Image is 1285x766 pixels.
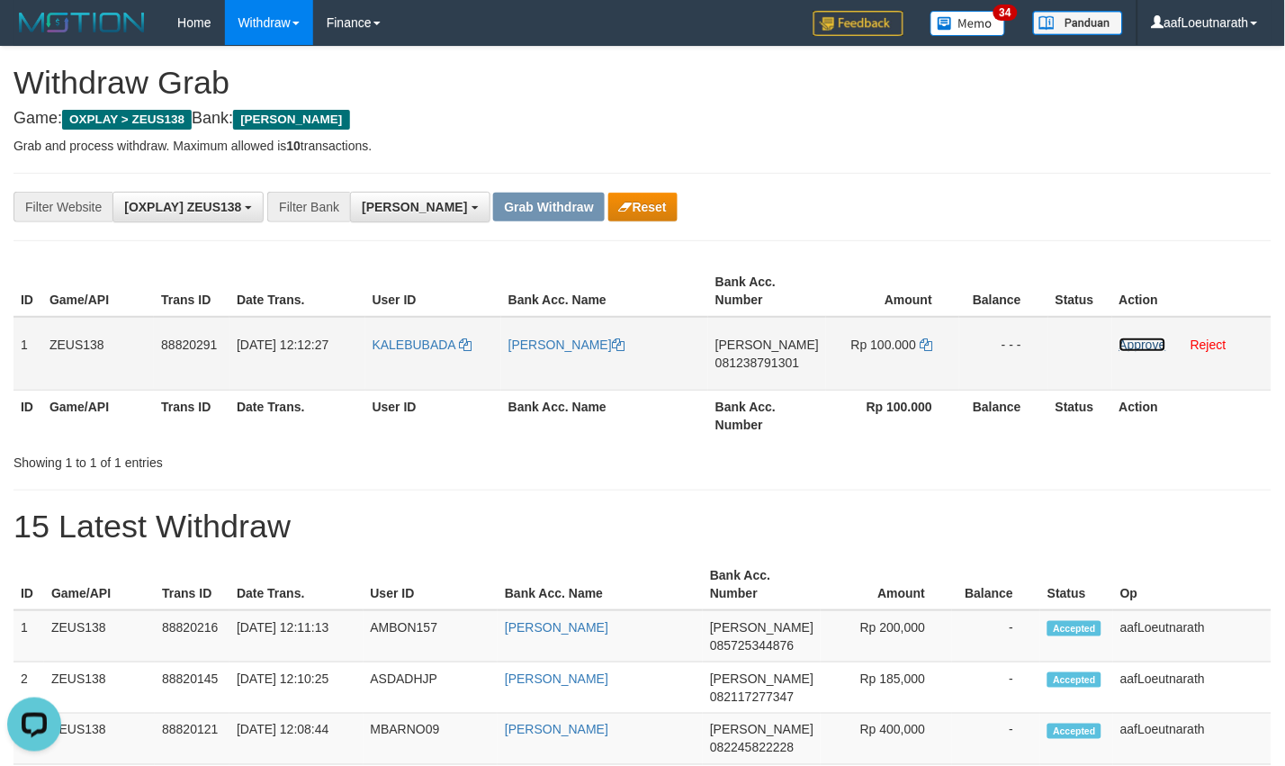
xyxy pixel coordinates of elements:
[710,638,794,653] span: Copy 085725344876 to clipboard
[1048,266,1112,317] th: Status
[112,192,264,222] button: [OXPLAY] ZEUS138
[508,338,625,352] a: [PERSON_NAME]
[286,139,301,153] strong: 10
[710,723,813,737] span: [PERSON_NAME]
[501,266,708,317] th: Bank Acc. Name
[1048,390,1112,441] th: Status
[813,11,903,36] img: Feedback.jpg
[364,714,499,765] td: MBARNO09
[920,338,932,352] a: Copy 100000 to clipboard
[44,559,155,610] th: Game/API
[1047,621,1101,636] span: Accepted
[42,317,154,391] td: ZEUS138
[493,193,604,221] button: Grab Withdraw
[715,356,799,370] span: Copy 081238791301 to clipboard
[1119,338,1166,352] a: Approve
[373,338,472,352] a: KALEBUBADA
[155,559,229,610] th: Trans ID
[821,662,952,714] td: Rp 185,000
[708,390,826,441] th: Bank Acc. Number
[1112,266,1272,317] th: Action
[124,200,241,214] span: [OXPLAY] ZEUS138
[13,192,112,222] div: Filter Website
[229,610,363,662] td: [DATE] 12:11:13
[608,193,678,221] button: Reset
[930,11,1006,36] img: Button%20Memo.svg
[365,390,501,441] th: User ID
[703,559,821,610] th: Bank Acc. Number
[1113,559,1272,610] th: Op
[154,266,229,317] th: Trans ID
[715,338,819,352] span: [PERSON_NAME]
[505,620,608,635] a: [PERSON_NAME]
[364,559,499,610] th: User ID
[13,559,44,610] th: ID
[155,662,229,714] td: 88820145
[710,620,813,635] span: [PERSON_NAME]
[710,689,794,704] span: Copy 082117277347 to clipboard
[13,610,44,662] td: 1
[993,5,1018,21] span: 34
[1112,390,1272,441] th: Action
[821,559,952,610] th: Amount
[1047,672,1101,688] span: Accepted
[154,390,229,441] th: Trans ID
[229,714,363,765] td: [DATE] 12:08:44
[952,610,1040,662] td: -
[710,741,794,755] span: Copy 082245822228 to clipboard
[362,200,467,214] span: [PERSON_NAME]
[1113,610,1272,662] td: aafLoeutnarath
[505,671,608,686] a: [PERSON_NAME]
[821,610,952,662] td: Rp 200,000
[13,266,42,317] th: ID
[373,338,456,352] span: KALEBUBADA
[7,7,61,61] button: Open LiveChat chat widget
[1040,559,1113,610] th: Status
[267,192,350,222] div: Filter Bank
[498,559,703,610] th: Bank Acc. Name
[13,9,150,36] img: MOTION_logo.png
[952,662,1040,714] td: -
[44,662,155,714] td: ZEUS138
[13,446,522,472] div: Showing 1 to 1 of 1 entries
[1113,714,1272,765] td: aafLoeutnarath
[44,610,155,662] td: ZEUS138
[952,559,1040,610] th: Balance
[13,390,42,441] th: ID
[952,714,1040,765] td: -
[229,662,363,714] td: [DATE] 12:10:25
[233,110,349,130] span: [PERSON_NAME]
[13,662,44,714] td: 2
[365,266,501,317] th: User ID
[826,390,959,441] th: Rp 100.000
[155,714,229,765] td: 88820121
[1113,662,1272,714] td: aafLoeutnarath
[237,338,328,352] span: [DATE] 12:12:27
[364,610,499,662] td: AMBON157
[959,317,1048,391] td: - - -
[364,662,499,714] td: ASDADHJP
[826,266,959,317] th: Amount
[62,110,192,130] span: OXPLAY > ZEUS138
[959,390,1048,441] th: Balance
[13,137,1272,155] p: Grab and process withdraw. Maximum allowed is transactions.
[501,390,708,441] th: Bank Acc. Name
[13,110,1272,128] h4: Game: Bank:
[505,723,608,737] a: [PERSON_NAME]
[959,266,1048,317] th: Balance
[1033,11,1123,35] img: panduan.png
[821,714,952,765] td: Rp 400,000
[13,65,1272,101] h1: Withdraw Grab
[229,390,365,441] th: Date Trans.
[350,192,490,222] button: [PERSON_NAME]
[44,714,155,765] td: ZEUS138
[155,610,229,662] td: 88820216
[42,390,154,441] th: Game/API
[1191,338,1227,352] a: Reject
[710,671,813,686] span: [PERSON_NAME]
[229,559,363,610] th: Date Trans.
[13,509,1272,545] h1: 15 Latest Withdraw
[13,317,42,391] td: 1
[1047,724,1101,739] span: Accepted
[851,338,916,352] span: Rp 100.000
